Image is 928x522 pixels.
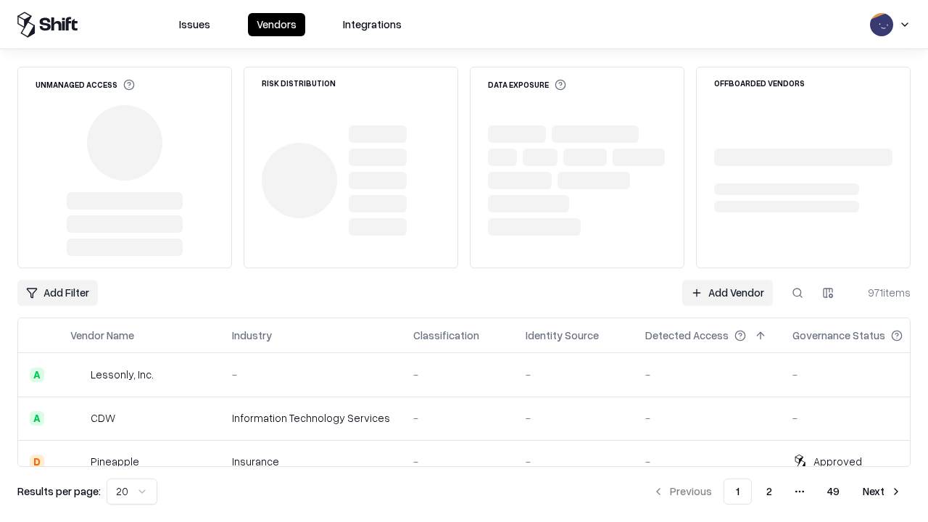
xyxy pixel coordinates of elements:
div: Vendor Name [70,328,134,343]
div: Industry [232,328,272,343]
div: A [30,411,44,426]
div: A [30,368,44,382]
div: Approved [813,454,862,469]
div: - [792,367,926,382]
img: Pineapple [70,455,85,469]
div: CDW [91,410,115,426]
div: - [232,367,390,382]
div: Insurance [232,454,390,469]
button: 1 [724,478,752,505]
a: Add Vendor [682,280,773,306]
div: - [526,454,622,469]
div: Lessonly, Inc. [91,367,154,382]
div: Pineapple [91,454,139,469]
div: - [645,454,769,469]
div: - [413,410,502,426]
button: Vendors [248,13,305,36]
div: Detected Access [645,328,729,343]
div: - [792,410,926,426]
div: Information Technology Services [232,410,390,426]
div: - [645,367,769,382]
img: CDW [70,411,85,426]
div: D [30,455,44,469]
button: Next [854,478,911,505]
div: Unmanaged Access [36,79,135,91]
div: Data Exposure [488,79,566,91]
button: Add Filter [17,280,98,306]
div: Offboarded Vendors [714,79,805,87]
div: Identity Source [526,328,599,343]
button: 2 [755,478,784,505]
div: Risk Distribution [262,79,336,87]
button: 49 [816,478,851,505]
div: Classification [413,328,479,343]
div: - [413,367,502,382]
div: Governance Status [792,328,885,343]
nav: pagination [644,478,911,505]
div: - [526,367,622,382]
img: Lessonly, Inc. [70,368,85,382]
button: Issues [170,13,219,36]
div: - [526,410,622,426]
p: Results per page: [17,484,101,499]
div: - [645,410,769,426]
button: Integrations [334,13,410,36]
div: - [413,454,502,469]
div: 971 items [853,285,911,300]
